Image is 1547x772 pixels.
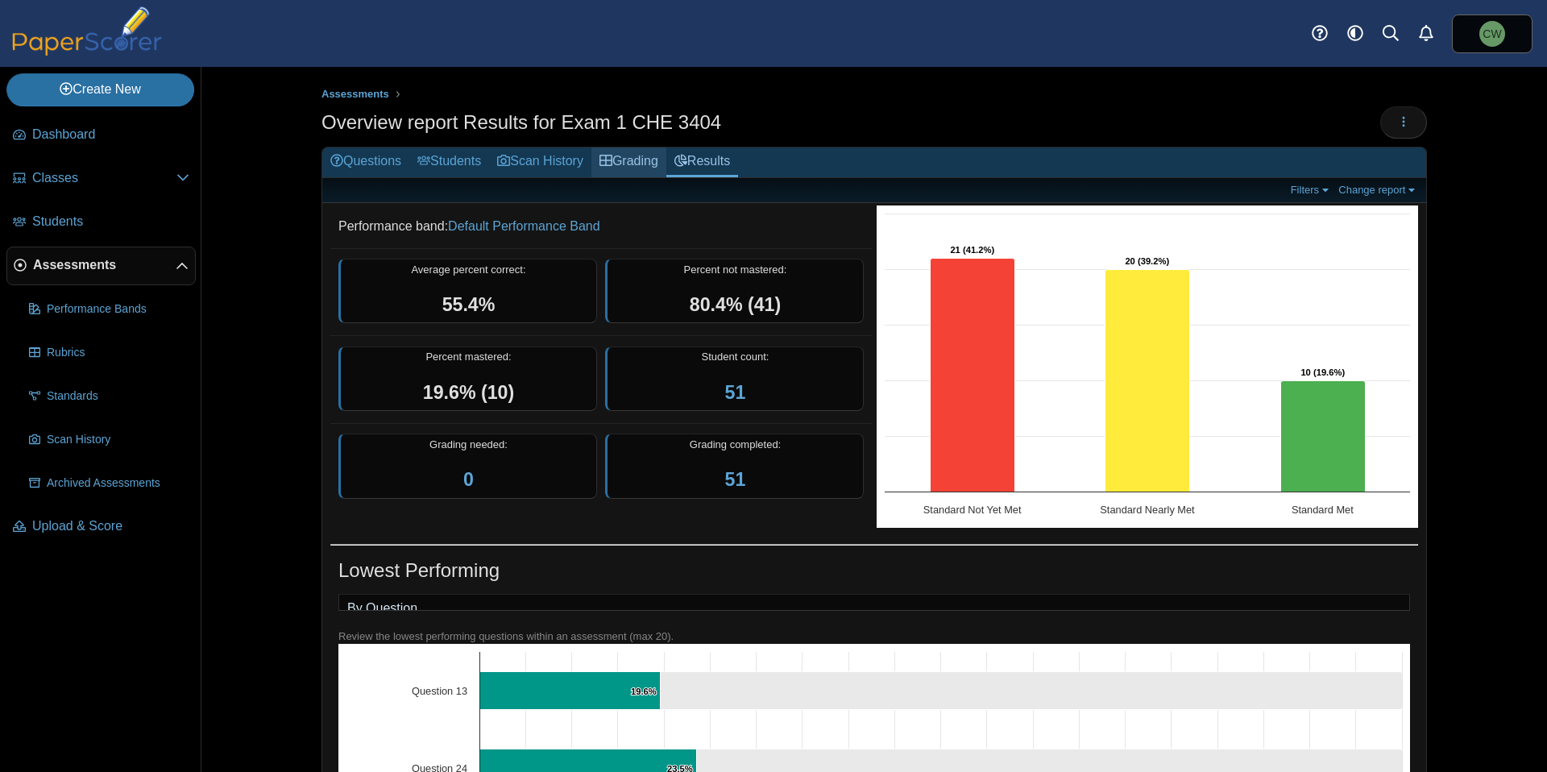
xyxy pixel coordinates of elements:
[23,334,196,372] a: Rubrics
[923,504,1022,516] text: Standard Not Yet Met
[47,475,189,492] span: Archived Assessments
[32,169,176,187] span: Classes
[47,432,189,448] span: Scan History
[605,259,864,324] div: Percent not mastered:
[6,6,168,56] img: PaperScorer
[321,109,721,136] h1: Overview report Results for Exam 1 CHE 3404
[23,377,196,416] a: Standards
[339,595,425,622] a: By Question
[605,434,864,499] div: Grading completed:
[6,44,168,58] a: PaperScorer
[877,205,1418,528] div: Chart. Highcharts interactive chart.
[950,245,994,255] text: 21 (41.2%)
[317,85,393,105] a: Assessments
[489,147,591,177] a: Scan History
[338,629,1410,644] div: Review the lowest performing questions within an assessment (max 20).
[32,126,189,143] span: Dashboard
[23,290,196,329] a: Performance Bands
[33,256,176,274] span: Assessments
[1408,16,1444,52] a: Alerts
[591,147,666,177] a: Grading
[725,469,746,490] a: 51
[1483,28,1501,39] span: Christian Wallen
[448,219,600,233] a: Default Performance Band
[1292,504,1354,516] text: Standard Met
[931,259,1015,492] path: Standard Not Yet Met, 21. Overall Assessment Performance.
[442,294,496,315] span: 55.4%
[338,347,597,412] div: Percent mastered:
[1281,381,1366,492] path: Standard Met, 10. Overall Assessment Performance.
[338,557,500,584] h1: Lowest Performing
[6,247,196,285] a: Assessments
[725,382,746,403] a: 51
[6,160,196,198] a: Classes
[423,382,514,403] span: 19.6% (10)
[322,147,409,177] a: Questions
[1105,270,1190,492] path: Standard Nearly Met, 20. Overall Assessment Performance.
[47,301,189,318] span: Performance Bands
[661,671,1403,709] path: Question 13, 80.4. .
[690,294,781,315] span: 80.4% (41)
[6,203,196,242] a: Students
[338,259,597,324] div: Average percent correct:
[877,205,1418,528] svg: Interactive chart
[1287,183,1336,197] a: Filters
[47,388,189,405] span: Standards
[32,213,189,230] span: Students
[666,147,738,177] a: Results
[1452,15,1532,53] a: Christian Wallen
[23,464,196,503] a: Archived Assessments
[409,147,489,177] a: Students
[23,421,196,459] a: Scan History
[1300,367,1345,377] text: 10 (19.6%)
[480,671,661,709] path: Question 13, 19.6%. % of Points Earned.
[1125,256,1169,266] text: 20 (39.2%)
[47,345,189,361] span: Rubrics
[321,88,389,100] span: Assessments
[6,508,196,546] a: Upload & Score
[6,73,194,106] a: Create New
[463,469,474,490] a: 0
[412,685,467,697] text: Question 13
[6,116,196,155] a: Dashboard
[1334,183,1422,197] a: Change report
[32,517,189,535] span: Upload & Score
[330,205,872,247] dd: Performance band:
[631,687,657,696] text: 19.6%
[1479,21,1505,47] span: Christian Wallen
[338,434,597,499] div: Grading needed:
[1100,504,1195,516] text: Standard Nearly Met
[605,347,864,412] div: Student count:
